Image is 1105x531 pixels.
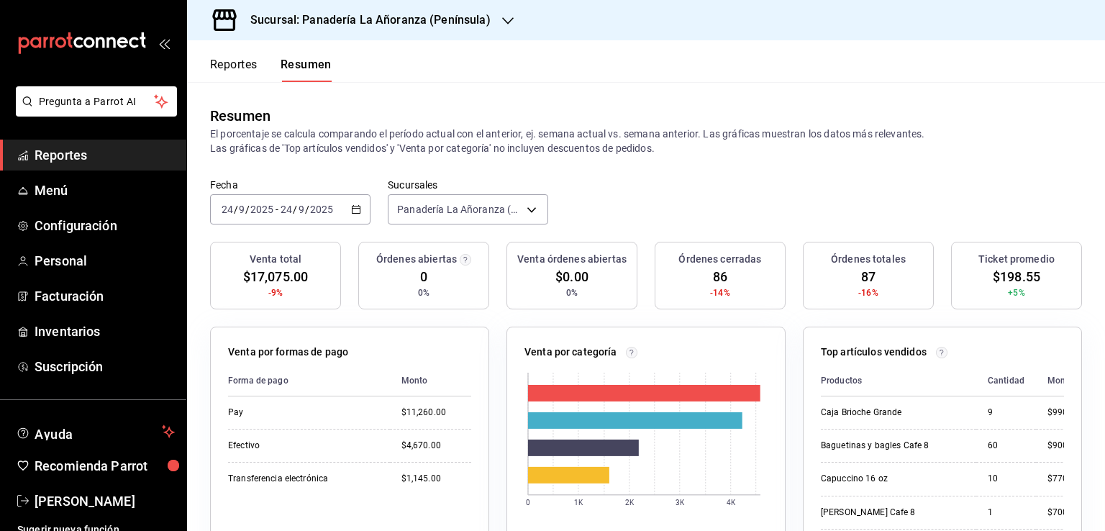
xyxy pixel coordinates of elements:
[976,366,1036,396] th: Cantidad
[158,37,170,49] button: open_drawer_menu
[710,286,730,299] span: -14%
[821,407,965,419] div: Caja Brioche Grande
[243,267,308,286] span: $17,075.00
[574,499,583,507] text: 1K
[210,58,258,82] button: Reportes
[35,145,175,165] span: Reportes
[305,204,309,215] span: /
[401,473,471,485] div: $1,145.00
[245,204,250,215] span: /
[280,204,293,215] input: --
[821,440,965,452] div: Baguetinas y bagles Cafe 8
[1047,507,1081,519] div: $700.00
[309,204,334,215] input: ----
[35,357,175,376] span: Suscripción
[388,180,548,190] label: Sucursales
[250,252,301,267] h3: Venta total
[228,345,348,360] p: Venta por formas de pago
[993,267,1040,286] span: $198.55
[861,267,876,286] span: 87
[1036,366,1081,396] th: Monto
[35,491,175,511] span: [PERSON_NAME]
[713,267,727,286] span: 86
[821,473,965,485] div: Capuccino 16 oz
[401,440,471,452] div: $4,670.00
[210,180,370,190] label: Fecha
[1047,440,1081,452] div: $900.00
[210,127,1082,155] p: El porcentaje se calcula comparando el período actual con el anterior, ej. semana actual vs. sema...
[625,499,635,507] text: 2K
[517,252,627,267] h3: Venta órdenes abiertas
[250,204,274,215] input: ----
[988,407,1024,419] div: 9
[228,473,372,485] div: Transferencia electrónica
[293,204,297,215] span: /
[1008,286,1024,299] span: +5%
[566,286,578,299] span: 0%
[35,423,156,440] span: Ayuda
[988,473,1024,485] div: 10
[376,252,457,267] h3: Órdenes abiertas
[1047,407,1081,419] div: $990.00
[821,507,965,519] div: [PERSON_NAME] Cafe 8
[526,499,530,507] text: 0
[401,407,471,419] div: $11,260.00
[228,407,372,419] div: Pay
[978,252,1055,267] h3: Ticket promedio
[238,204,245,215] input: --
[35,216,175,235] span: Configuración
[678,252,761,267] h3: Órdenes cerradas
[821,345,927,360] p: Top artículos vendidos
[221,204,234,215] input: --
[281,58,332,82] button: Resumen
[276,204,278,215] span: -
[35,181,175,200] span: Menú
[234,204,238,215] span: /
[676,499,685,507] text: 3K
[418,286,429,299] span: 0%
[555,267,588,286] span: $0.00
[228,366,390,396] th: Forma de pago
[35,456,175,476] span: Recomienda Parrot
[239,12,491,29] h3: Sucursal: Panadería La Añoranza (Península)
[988,440,1024,452] div: 60
[210,105,270,127] div: Resumen
[988,507,1024,519] div: 1
[39,94,155,109] span: Pregunta a Parrot AI
[727,499,736,507] text: 4K
[397,202,522,217] span: Panadería La Añoranza (Península)
[858,286,878,299] span: -16%
[210,58,332,82] div: navigation tabs
[268,286,283,299] span: -9%
[228,440,372,452] div: Efectivo
[390,366,471,396] th: Monto
[831,252,906,267] h3: Órdenes totales
[35,251,175,271] span: Personal
[10,104,177,119] a: Pregunta a Parrot AI
[298,204,305,215] input: --
[524,345,617,360] p: Venta por categoría
[35,286,175,306] span: Facturación
[1047,473,1081,485] div: $770.00
[16,86,177,117] button: Pregunta a Parrot AI
[821,366,976,396] th: Productos
[35,322,175,341] span: Inventarios
[420,267,427,286] span: 0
